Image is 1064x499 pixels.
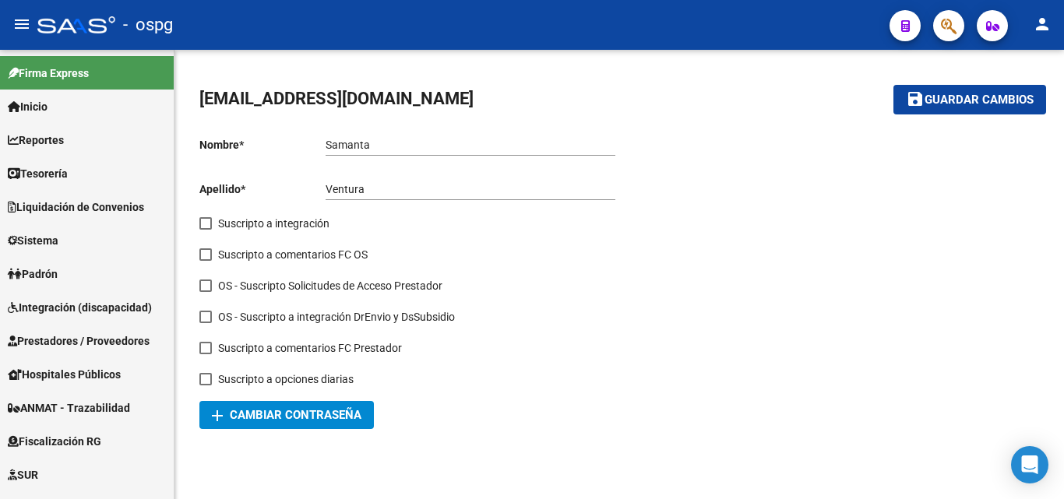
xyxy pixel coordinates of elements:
[12,15,31,33] mat-icon: menu
[8,98,48,115] span: Inicio
[123,8,173,42] span: - ospg
[218,339,402,357] span: Suscripto a comentarios FC Prestador
[218,307,455,326] span: OS - Suscripto a integración DrEnvio y DsSubsidio
[208,406,227,425] mat-icon: add
[8,199,144,216] span: Liquidación de Convenios
[925,93,1034,107] span: Guardar cambios
[218,276,442,295] span: OS - Suscripto Solicitudes de Acceso Prestador
[8,265,58,283] span: Padrón
[212,408,361,422] span: Cambiar Contraseña
[199,89,474,108] span: [EMAIL_ADDRESS][DOMAIN_NAME]
[8,232,58,249] span: Sistema
[8,132,64,149] span: Reportes
[893,85,1046,114] button: Guardar cambios
[199,401,374,429] button: Cambiar Contraseña
[8,299,152,316] span: Integración (discapacidad)
[1011,446,1048,483] div: Open Intercom Messenger
[8,366,121,383] span: Hospitales Públicos
[1033,15,1052,33] mat-icon: person
[8,399,130,416] span: ANMAT - Trazabilidad
[8,65,89,82] span: Firma Express
[218,370,354,388] span: Suscripto a opciones diarias
[8,466,38,483] span: SUR
[218,214,329,233] span: Suscripto a integración
[8,165,68,182] span: Tesorería
[199,136,326,153] p: Nombre
[8,433,101,450] span: Fiscalización RG
[906,90,925,108] mat-icon: save
[218,245,368,264] span: Suscripto a comentarios FC OS
[8,332,150,350] span: Prestadores / Proveedores
[199,181,326,198] p: Apellido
